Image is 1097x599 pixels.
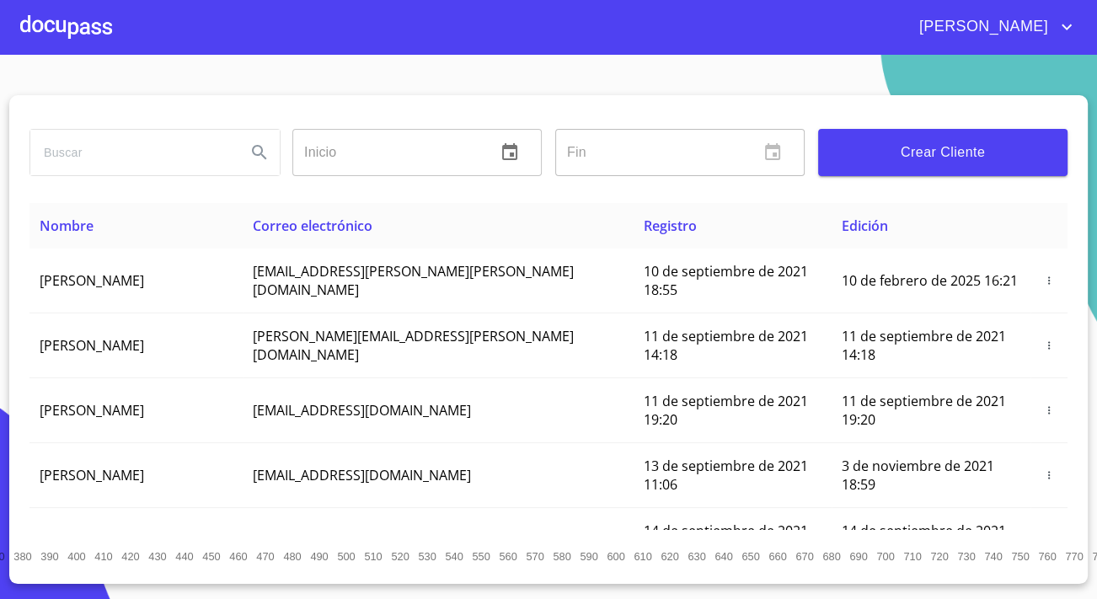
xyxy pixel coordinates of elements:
button: 470 [252,543,279,570]
button: 560 [495,543,522,570]
button: 440 [171,543,198,570]
button: 730 [953,543,980,570]
span: 11 de septiembre de 2021 14:18 [842,327,1006,364]
span: 510 [364,550,382,563]
span: 560 [499,550,516,563]
button: 770 [1061,543,1088,570]
button: 520 [387,543,414,570]
span: 630 [688,550,705,563]
span: [EMAIL_ADDRESS][PERSON_NAME][PERSON_NAME][DOMAIN_NAME] [253,262,574,299]
span: 540 [445,550,463,563]
span: 14 de septiembre de 2021 12:26 [644,521,808,559]
button: 690 [845,543,872,570]
span: 520 [391,550,409,563]
button: 580 [548,543,575,570]
button: 430 [144,543,171,570]
button: 510 [360,543,387,570]
span: [EMAIL_ADDRESS][DOMAIN_NAME] [253,466,471,484]
button: 710 [899,543,926,570]
span: 480 [283,550,301,563]
span: Edición [842,217,888,235]
span: 720 [930,550,948,563]
span: 600 [607,550,624,563]
span: 650 [741,550,759,563]
span: [PERSON_NAME][EMAIL_ADDRESS][PERSON_NAME][DOMAIN_NAME] [253,327,574,364]
span: Crear Cliente [832,141,1054,164]
span: 470 [256,550,274,563]
span: 430 [148,550,166,563]
button: 550 [468,543,495,570]
button: 760 [1034,543,1061,570]
button: 640 [710,543,737,570]
button: 670 [791,543,818,570]
span: 700 [876,550,894,563]
span: 740 [984,550,1002,563]
span: [PERSON_NAME] [40,401,144,420]
button: 700 [872,543,899,570]
button: 600 [602,543,629,570]
button: 420 [117,543,144,570]
span: Correo electrónico [253,217,372,235]
button: 740 [980,543,1007,570]
span: 580 [553,550,570,563]
span: 620 [661,550,678,563]
span: [PERSON_NAME] [40,336,144,355]
span: 690 [849,550,867,563]
span: 11 de septiembre de 2021 19:20 [644,392,808,429]
button: 390 [36,543,63,570]
button: 480 [279,543,306,570]
button: 590 [575,543,602,570]
button: 750 [1007,543,1034,570]
button: 400 [63,543,90,570]
span: [PERSON_NAME] [907,13,1057,40]
span: 670 [795,550,813,563]
span: 400 [67,550,85,563]
input: search [30,130,233,175]
span: 380 [13,550,31,563]
span: 760 [1038,550,1056,563]
span: 730 [957,550,975,563]
span: 750 [1011,550,1029,563]
span: 770 [1065,550,1083,563]
span: [PERSON_NAME] [40,271,144,290]
span: 710 [903,550,921,563]
button: account of current user [907,13,1077,40]
span: 410 [94,550,112,563]
button: 680 [818,543,845,570]
span: [EMAIL_ADDRESS][DOMAIN_NAME] [253,401,471,420]
span: 500 [337,550,355,563]
span: Registro [644,217,697,235]
button: 570 [522,543,548,570]
span: 10 de septiembre de 2021 18:55 [644,262,808,299]
span: 390 [40,550,58,563]
span: 570 [526,550,543,563]
span: 10 de febrero de 2025 16:21 [842,271,1018,290]
button: 410 [90,543,117,570]
span: 590 [580,550,597,563]
span: 460 [229,550,247,563]
button: 490 [306,543,333,570]
button: 460 [225,543,252,570]
button: 620 [656,543,683,570]
span: 11 de septiembre de 2021 19:20 [842,392,1006,429]
button: Search [239,132,280,173]
button: 720 [926,543,953,570]
span: 490 [310,550,328,563]
span: 14 de septiembre de 2021 12:26 [842,521,1006,559]
span: 13 de septiembre de 2021 11:06 [644,457,808,494]
button: 660 [764,543,791,570]
span: [PERSON_NAME] [40,466,144,484]
span: 450 [202,550,220,563]
button: 380 [9,543,36,570]
span: 640 [714,550,732,563]
span: 610 [634,550,651,563]
button: 650 [737,543,764,570]
span: 660 [768,550,786,563]
span: 680 [822,550,840,563]
button: Crear Cliente [818,129,1068,176]
button: 530 [414,543,441,570]
button: 450 [198,543,225,570]
button: 500 [333,543,360,570]
span: 440 [175,550,193,563]
span: 550 [472,550,490,563]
